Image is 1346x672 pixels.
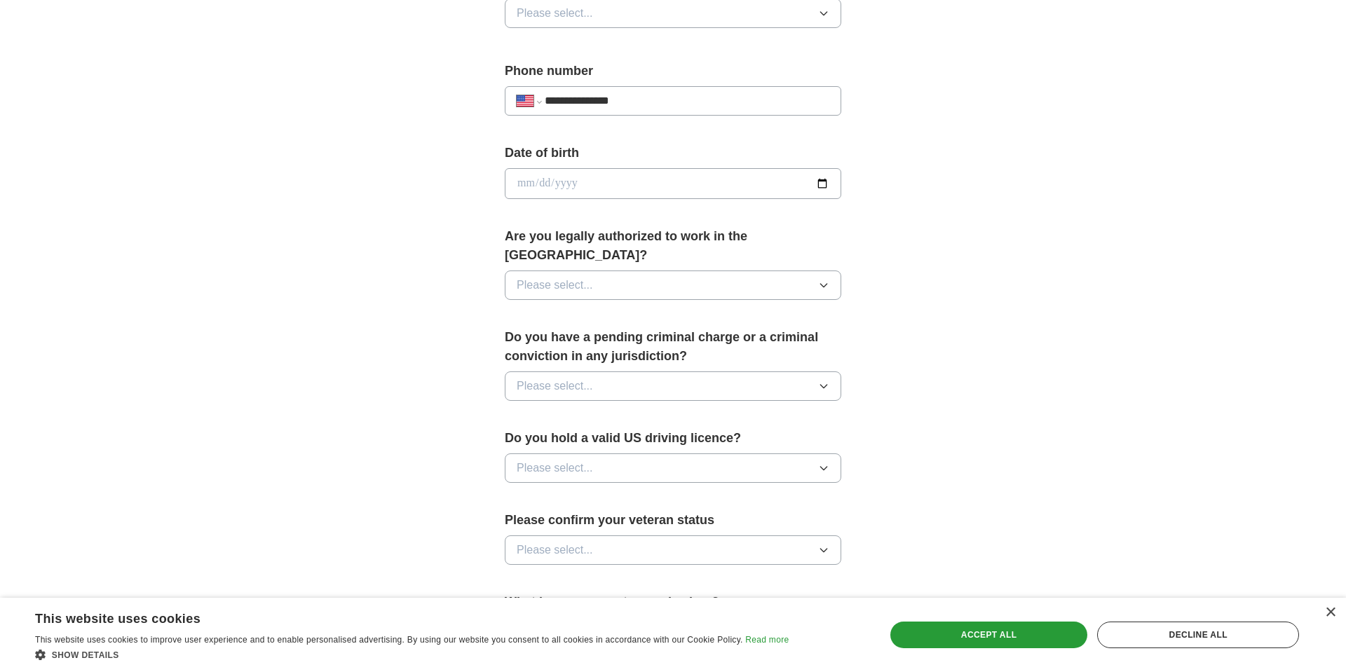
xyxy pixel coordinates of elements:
span: Please select... [517,5,593,22]
span: Please select... [517,460,593,476]
div: Close [1325,608,1335,618]
span: Please select... [517,542,593,558]
button: Please select... [505,453,841,483]
label: What is your current annual salary? [505,593,841,612]
a: Read more, opens a new window [745,635,789,645]
div: Accept all [890,622,1088,648]
span: Show details [52,650,119,660]
label: Do you hold a valid US driving licence? [505,429,841,448]
label: Are you legally authorized to work in the [GEOGRAPHIC_DATA]? [505,227,841,265]
div: This website uses cookies [35,606,754,627]
button: Please select... [505,535,841,565]
button: Please select... [505,270,841,300]
label: Please confirm your veteran status [505,511,841,530]
label: Date of birth [505,144,841,163]
div: Show details [35,647,789,661]
span: Please select... [517,277,593,294]
label: Phone number [505,62,841,81]
div: Decline all [1097,622,1299,648]
label: Do you have a pending criminal charge or a criminal conviction in any jurisdiction? [505,328,841,366]
span: Please select... [517,378,593,395]
button: Please select... [505,371,841,401]
span: This website uses cookies to improve user experience and to enable personalised advertising. By u... [35,635,743,645]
